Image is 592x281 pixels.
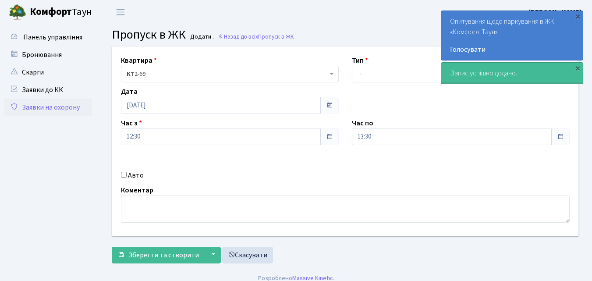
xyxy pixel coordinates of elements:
[4,46,92,64] a: Бронювання
[127,70,135,78] b: КТ
[128,250,199,260] span: Зберегти та створити
[4,28,92,46] a: Панель управління
[188,33,214,41] small: Додати .
[441,63,583,84] div: Запис успішно додано.
[528,7,581,17] b: [PERSON_NAME]
[218,32,294,41] a: Назад до всіхПропуск в ЖК
[352,55,368,66] label: Тип
[121,55,157,66] label: Квартира
[4,64,92,81] a: Скарги
[4,81,92,99] a: Заявки до КК
[4,99,92,116] a: Заявки на охорону
[258,32,294,41] span: Пропуск в ЖК
[30,5,72,19] b: Комфорт
[222,247,273,263] a: Скасувати
[112,247,205,263] button: Зберегти та створити
[9,4,26,21] img: logo.png
[441,11,583,60] div: Опитування щодо паркування в ЖК «Комфорт Таун»
[352,118,373,128] label: Час по
[30,5,92,20] span: Таун
[121,86,138,97] label: Дата
[128,170,144,181] label: Авто
[573,12,582,21] div: ×
[573,64,582,72] div: ×
[121,66,339,82] span: <b>КТ</b>&nbsp;&nbsp;&nbsp;&nbsp;2-69
[450,44,574,55] a: Голосувати
[112,26,186,43] span: Пропуск в ЖК
[110,5,131,19] button: Переключити навігацію
[23,32,82,42] span: Панель управління
[528,7,581,18] a: [PERSON_NAME]
[121,118,142,128] label: Час з
[127,70,328,78] span: <b>КТ</b>&nbsp;&nbsp;&nbsp;&nbsp;2-69
[121,185,153,196] label: Коментар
